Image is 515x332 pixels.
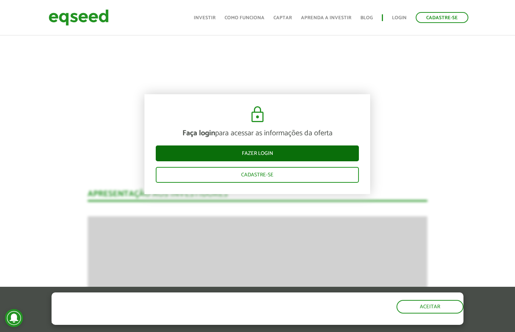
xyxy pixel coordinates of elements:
[392,15,407,20] a: Login
[273,15,292,20] a: Captar
[416,12,468,23] a: Cadastre-se
[151,318,238,325] a: política de privacidade e de cookies
[225,15,264,20] a: Como funciona
[156,167,359,183] a: Cadastre-se
[49,8,109,28] img: EqSeed
[301,15,351,20] a: Aprenda a investir
[182,127,215,139] strong: Faça login
[194,15,216,20] a: Investir
[248,106,267,124] img: cadeado.svg
[360,15,373,20] a: Blog
[156,145,359,161] a: Fazer login
[397,300,463,314] button: Aceitar
[156,129,359,138] p: para acessar as informações da oferta
[52,318,299,325] p: Ao clicar em "aceitar", você aceita nossa .
[52,292,299,316] h5: O site da EqSeed utiliza cookies para melhorar sua navegação.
